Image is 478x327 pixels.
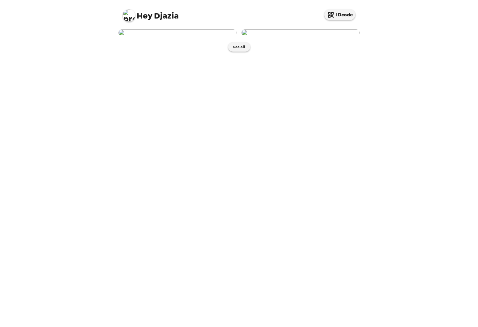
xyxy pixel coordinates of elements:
button: See all [228,42,250,52]
img: profile pic [123,9,135,22]
button: IDcode [324,9,355,20]
span: Hey [137,10,152,21]
img: user-276187 [241,29,360,36]
span: Djazia [123,6,179,20]
img: user-276782 [118,29,237,36]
